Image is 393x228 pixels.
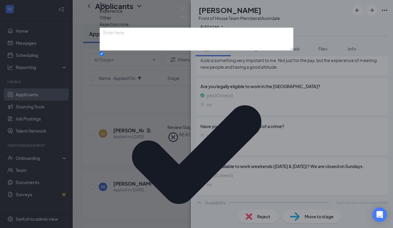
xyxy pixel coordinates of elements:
span: Other [100,14,111,21]
span: Pay [100,1,107,8]
span: Experience [100,8,123,14]
div: Open Intercom Messenger [372,207,387,222]
span: Rejection note [100,21,129,27]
